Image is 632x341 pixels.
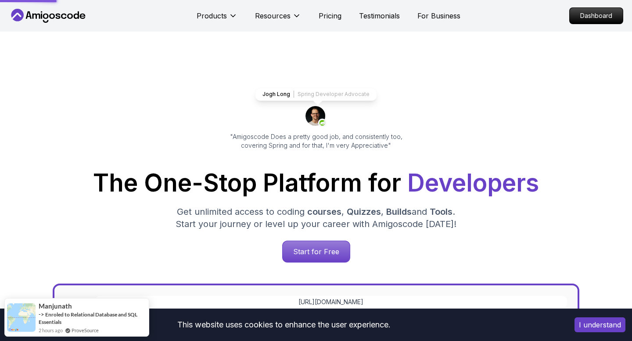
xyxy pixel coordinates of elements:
a: Enroled to Relational Database and SQL Essentials [39,311,137,325]
a: ProveSource [72,327,99,333]
p: Spring Developer Advocate [298,91,370,98]
span: courses [307,206,341,217]
span: -> [39,311,44,318]
a: Start for Free [282,241,350,263]
p: Jogh Long [262,91,290,98]
span: 2 hours ago [39,327,63,334]
button: Accept cookies [575,317,625,332]
span: Tools [430,206,452,217]
a: Dashboard [569,7,623,24]
span: Quizzes [347,206,381,217]
p: Resources [255,11,291,21]
button: Products [197,11,237,28]
a: [URL][DOMAIN_NAME] [298,298,363,306]
div: This website uses cookies to enhance the user experience. [7,315,561,334]
a: Pricing [319,11,341,21]
img: josh long [305,106,327,127]
p: Dashboard [570,8,623,24]
a: For Business [417,11,460,21]
span: Manjunath [39,302,72,310]
p: Products [197,11,227,21]
p: Get unlimited access to coding , , and . Start your journey or level up your career with Amigosco... [169,206,463,230]
span: Builds [386,206,412,217]
span: Developers [407,168,539,197]
p: "Amigoscode Does a pretty good job, and consistently too, covering Spring and for that, I'm very ... [218,132,414,150]
a: Testimonials [359,11,400,21]
p: Start for Free [283,241,350,262]
img: provesource social proof notification image [7,303,36,332]
h1: The One-Stop Platform for [16,171,616,195]
button: Resources [255,11,301,28]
